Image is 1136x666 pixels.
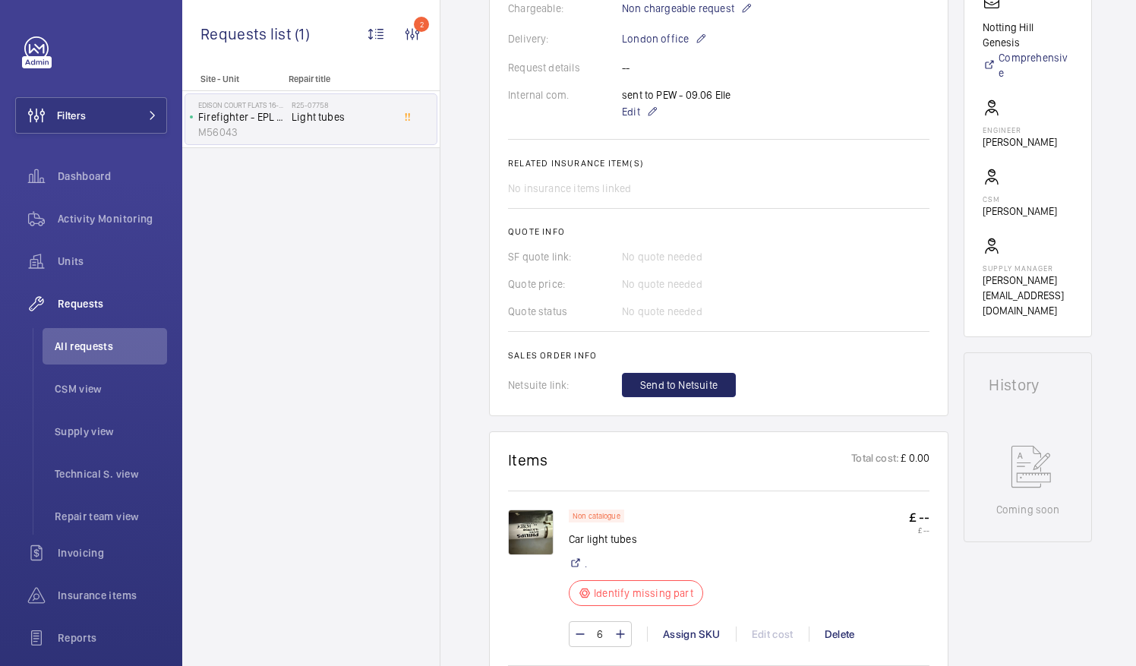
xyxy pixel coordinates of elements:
h2: Sales order info [508,350,929,361]
p: [PERSON_NAME] [983,204,1057,219]
h2: R25-07758 [292,100,392,109]
span: Light tubes [292,109,392,125]
span: Units [58,254,167,269]
p: Edison Court Flats 16-34 - High Risk Building [198,100,286,109]
a: . [585,556,587,571]
h1: History [989,377,1067,393]
span: Dashboard [58,169,167,184]
span: Requests list [200,24,295,43]
span: Edit [622,104,640,119]
span: Send to Netsuite [640,377,718,393]
span: Filters [57,108,86,123]
h1: Items [508,450,548,469]
p: Identify missing part [594,586,693,601]
p: Notting Hill Genesis [983,20,1073,50]
span: All requests [55,339,167,354]
p: [PERSON_NAME] [983,134,1057,150]
button: Filters [15,97,167,134]
span: Non chargeable request [622,1,734,16]
p: [PERSON_NAME][EMAIL_ADDRESS][DOMAIN_NAME] [983,273,1073,318]
h2: Quote info [508,226,929,237]
img: 1749236502770-aa0b7b27-a5c0-422b-b23b-b30973998bf4 [508,510,554,555]
p: Supply manager [983,264,1073,273]
p: £ -- [909,510,929,526]
h2: Related insurance item(s) [508,158,929,169]
span: Technical S. view [55,466,167,481]
span: Requests [58,296,167,311]
p: Repair title [289,74,389,84]
span: CSM view [55,381,167,396]
span: Reports [58,630,167,645]
span: Supply view [55,424,167,439]
p: Coming soon [996,502,1060,517]
div: Assign SKU [647,627,736,642]
span: Activity Monitoring [58,211,167,226]
button: Send to Netsuite [622,373,736,397]
div: Delete [809,627,870,642]
a: Comprehensive [983,50,1073,80]
p: M56043 [198,125,286,140]
span: Insurance items [58,588,167,603]
p: £ -- [909,526,929,535]
p: CSM [983,194,1057,204]
p: Firefighter - EPL No 2 Flats 16-34 schn euro [198,109,286,125]
p: Engineer [983,125,1057,134]
p: London office [622,30,707,48]
span: Invoicing [58,545,167,560]
p: Total cost: [851,450,899,469]
p: Non catalogue [573,513,620,519]
p: Car light tubes [569,532,712,547]
p: £ 0.00 [899,450,929,469]
p: Site - Unit [182,74,282,84]
span: Repair team view [55,509,167,524]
